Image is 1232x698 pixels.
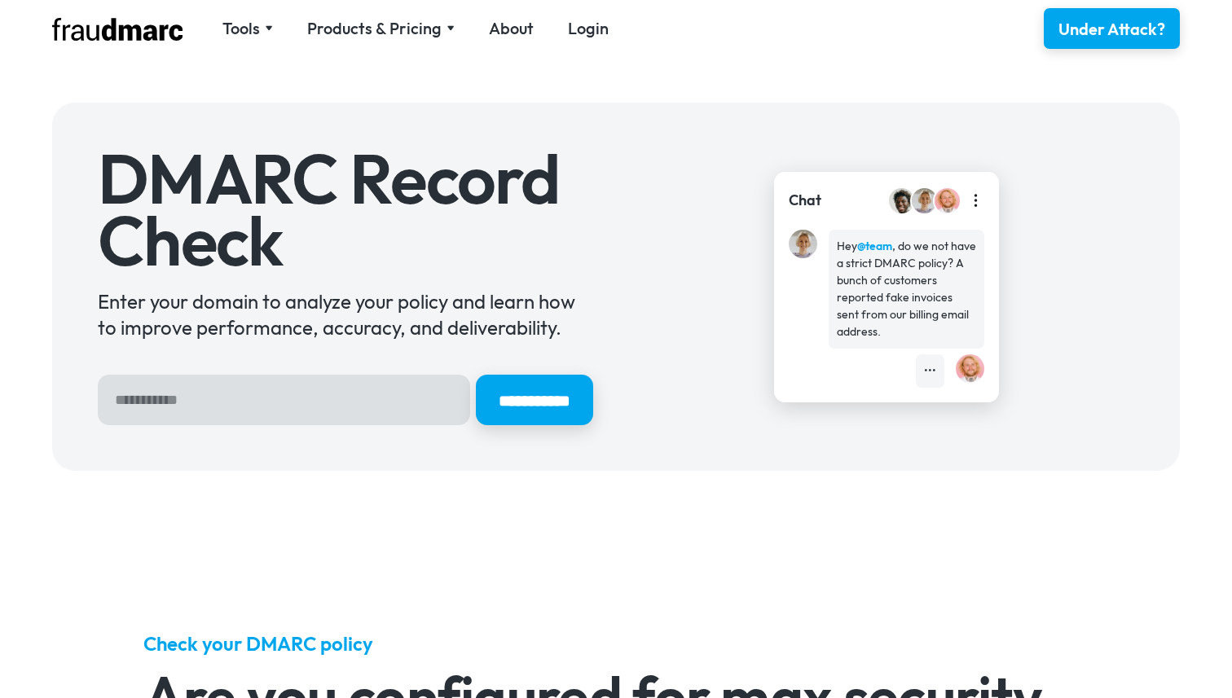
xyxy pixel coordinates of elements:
strong: @team [857,239,892,253]
a: Login [568,17,609,40]
div: Enter your domain to analyze your policy and learn how to improve performance, accuracy, and deli... [98,288,593,340]
div: Products & Pricing [307,17,455,40]
a: About [489,17,534,40]
div: Chat [789,190,821,211]
div: ••• [924,362,936,380]
form: Hero Sign Up Form [98,375,593,425]
a: Under Attack? [1044,8,1180,49]
div: Tools [222,17,260,40]
div: Under Attack? [1058,18,1165,41]
div: Tools [222,17,273,40]
h1: DMARC Record Check [98,148,593,271]
div: Hey , do we not have a strict DMARC policy? A bunch of customers reported fake invoices sent from... [837,238,976,340]
h5: Check your DMARC policy [143,630,1089,656]
div: Products & Pricing [307,17,442,40]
